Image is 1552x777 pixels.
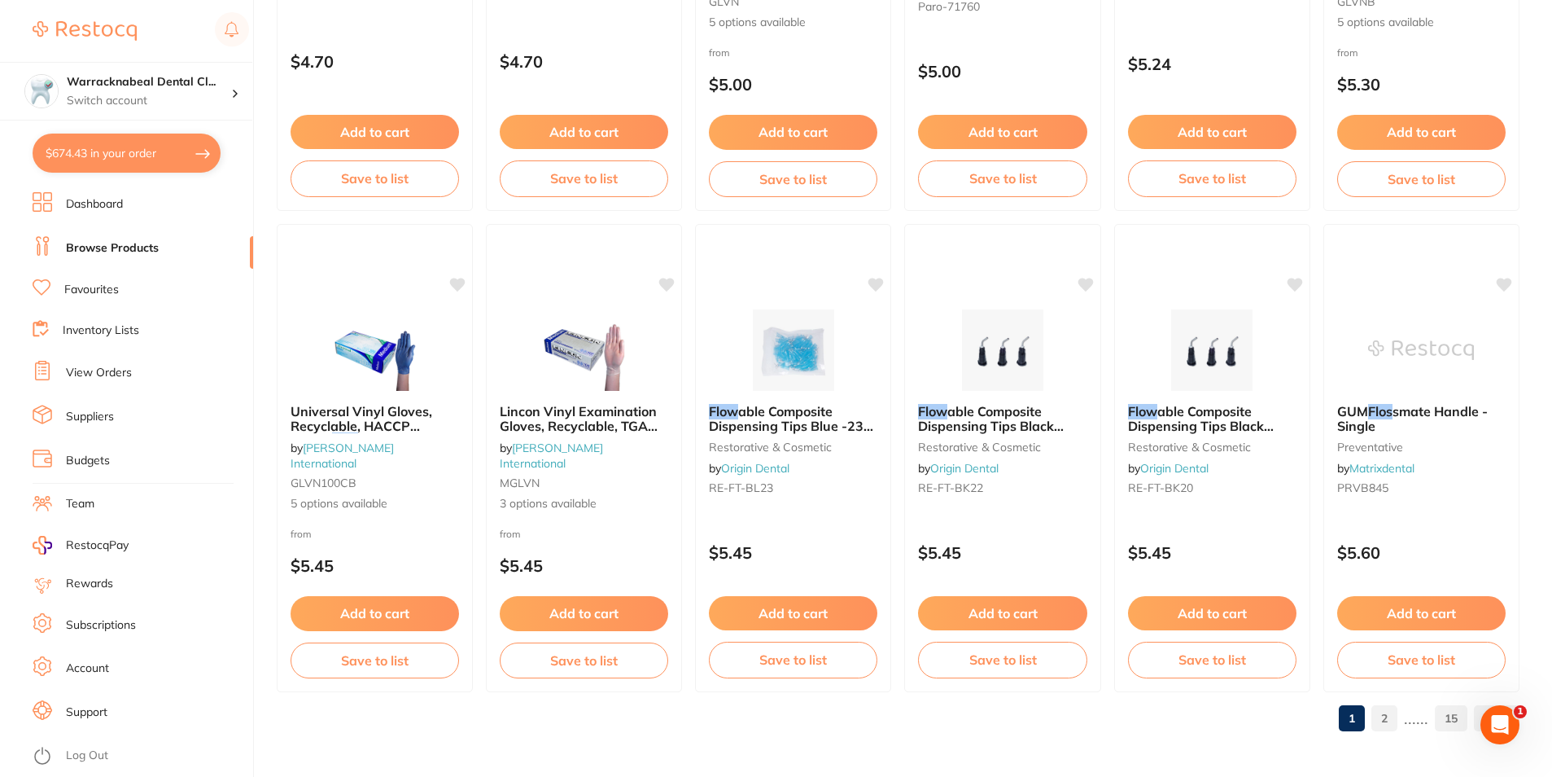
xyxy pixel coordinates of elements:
[930,461,999,476] a: Origin Dental
[918,160,1086,196] button: Save to list
[66,496,94,512] a: Team
[291,643,459,678] button: Save to list
[500,476,540,490] span: MGLVN
[33,536,52,555] img: RestocqPay
[33,744,248,770] button: Log Out
[741,309,846,391] img: Flowable Composite Dispensing Tips Blue -23G (100pcs/bag)
[1128,596,1296,630] button: Add to cart
[1128,441,1296,454] small: restorative & cosmetic
[1337,461,1414,476] span: by
[1368,403,1392,419] em: Flos
[67,93,231,109] p: Switch account
[66,538,129,554] span: RestocqPay
[1337,642,1506,678] button: Save to list
[1337,15,1506,31] span: 5 options available
[1337,596,1506,630] button: Add to cart
[1368,309,1474,391] img: GUM Flossmate Handle - Single
[1128,481,1193,495] span: RE-FT-BK20
[709,75,877,94] p: $5.00
[1339,702,1365,735] a: 1
[291,115,459,149] button: Add to cart
[918,642,1086,678] button: Save to list
[1371,702,1397,735] a: 2
[66,453,110,469] a: Budgets
[918,403,947,419] em: Flow
[1128,461,1209,476] span: by
[500,441,603,470] span: by
[33,134,221,173] button: $674.43 in your order
[918,62,1086,81] p: $5.00
[709,481,773,495] span: RE-FT-BL23
[291,441,394,470] span: by
[291,432,444,463] span: Powder, Blue, Box
[291,52,459,71] p: $4.70
[291,441,394,470] a: [PERSON_NAME] International
[918,403,1064,450] span: able Composite Dispensing Tips Black -22G (100pcs/bag)
[1337,115,1506,149] button: Add to cart
[1128,404,1296,434] b: Flowable Composite Dispensing Tips Black -20G (100pcs/bag)
[25,75,58,108] img: Warracknabeal Dental Clinic
[1480,705,1519,744] iframe: Intercom live chat
[332,432,358,449] em: Low
[1337,481,1388,495] span: PRVB845
[1128,55,1296,73] p: $5.24
[709,15,877,31] span: 5 options available
[1337,543,1506,562] p: $5.60
[500,115,668,149] button: Add to cart
[709,543,877,562] p: $5.45
[33,21,137,41] img: Restocq Logo
[291,528,312,540] span: from
[1337,441,1506,454] small: preventative
[291,404,459,434] b: Universal Vinyl Gloves, Recyclable, HACCP Grade, Low Powder, Blue, Box
[1128,160,1296,196] button: Save to list
[1140,461,1209,476] a: Origin Dental
[500,596,668,630] button: Add to cart
[531,309,637,391] img: Lincon Vinyl Examination Gloves, Recyclable, TGA 304989, ASTM Standard, Low Powder, Clear, Box
[721,461,789,476] a: Origin Dental
[918,596,1086,630] button: Add to cart
[1128,403,1157,419] em: Flow
[66,365,132,381] a: View Orders
[1337,403,1488,434] span: smate Handle - Single
[500,556,668,575] p: $5.45
[1514,705,1527,718] span: 1
[1337,403,1368,419] span: GUM
[1128,403,1274,450] span: able Composite Dispensing Tips Black -20G (100pcs/bag)
[1128,115,1296,149] button: Add to cart
[500,160,668,196] button: Save to list
[709,115,877,149] button: Add to cart
[709,461,789,476] span: by
[66,240,159,257] a: Browse Products
[33,536,129,555] a: RestocqPay
[66,661,109,677] a: Account
[709,403,873,450] span: able Composite Dispensing Tips Blue -23G (100pcs/bag)
[1128,543,1296,562] p: $5.45
[66,748,108,764] a: Log Out
[500,441,603,470] a: [PERSON_NAME] International
[66,409,114,425] a: Suppliers
[64,282,119,298] a: Favourites
[1435,702,1467,735] a: 15
[1404,709,1428,727] p: ......
[500,403,658,464] span: Lincon Vinyl Examination Gloves, Recyclable, TGA 304989, ASTM Standard,
[950,309,1056,391] img: Flowable Composite Dispensing Tips Black -22G (100pcs/bag)
[1337,46,1358,59] span: from
[918,115,1086,149] button: Add to cart
[709,642,877,678] button: Save to list
[500,528,521,540] span: from
[918,481,983,495] span: RE-FT-BK22
[918,441,1086,454] small: restorative & cosmetic
[709,404,877,434] b: Flowable Composite Dispensing Tips Blue -23G (100pcs/bag)
[709,46,730,59] span: from
[709,161,877,197] button: Save to list
[1337,75,1506,94] p: $5.30
[291,556,459,575] p: $5.45
[66,576,113,592] a: Rewards
[33,12,137,50] a: Restocq Logo
[66,705,107,721] a: Support
[63,323,139,339] a: Inventory Lists
[67,74,231,90] h4: Warracknabeal Dental Clinic
[918,543,1086,562] p: $5.45
[500,643,668,678] button: Save to list
[709,596,877,630] button: Add to cart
